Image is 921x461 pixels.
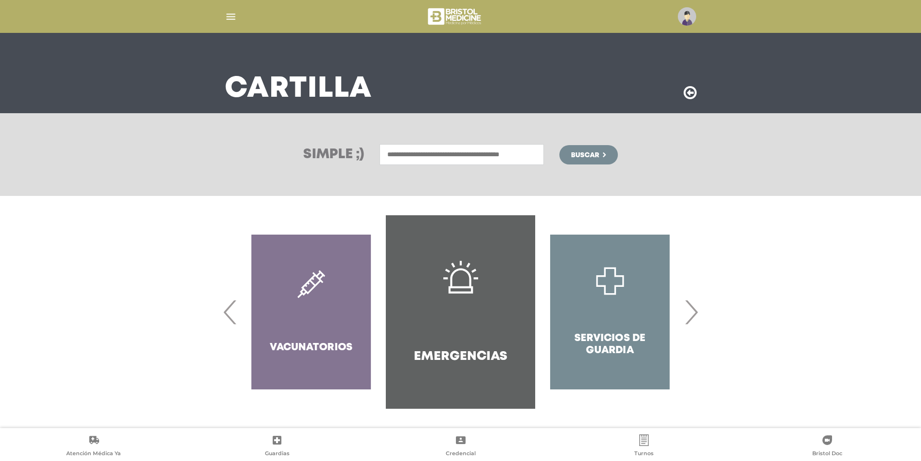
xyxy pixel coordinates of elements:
[446,450,476,459] span: Credencial
[426,5,484,28] img: bristol-medicine-blanco.png
[265,450,290,459] span: Guardias
[185,434,368,459] a: Guardias
[678,7,696,26] img: profile-placeholder.svg
[369,434,552,459] a: Credencial
[221,286,240,338] span: Previous
[303,148,364,162] h3: Simple ;)
[66,450,121,459] span: Atención Médica Ya
[414,349,507,364] h4: Emergencias
[386,215,535,409] a: Emergencias
[571,152,599,159] span: Buscar
[634,450,654,459] span: Turnos
[225,76,372,102] h3: Cartilla
[812,450,842,459] span: Bristol Doc
[682,286,701,338] span: Next
[2,434,185,459] a: Atención Médica Ya
[552,434,735,459] a: Turnos
[736,434,919,459] a: Bristol Doc
[225,11,237,23] img: Cober_menu-lines-white.svg
[559,145,617,164] button: Buscar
